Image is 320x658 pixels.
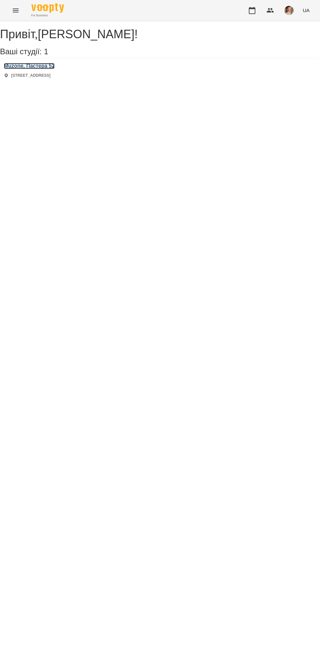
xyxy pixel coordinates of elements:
[31,3,64,13] img: Voopty Logo
[31,13,64,18] span: For Business
[300,4,312,16] button: UA
[8,3,24,18] button: Menu
[4,63,55,69] a: Muzone, Пастера 52
[11,73,51,78] p: [STREET_ADDRESS]
[44,47,48,56] span: 1
[303,7,310,14] span: UA
[284,6,294,15] img: 17edbb4851ce2a096896b4682940a88a.jfif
